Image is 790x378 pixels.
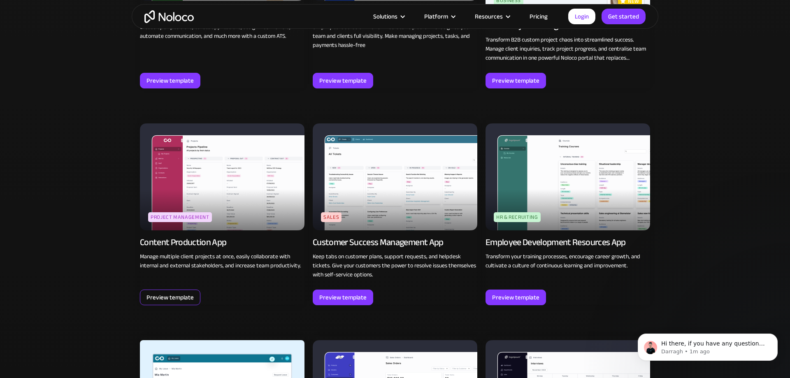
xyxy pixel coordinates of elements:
div: Solutions [373,11,397,22]
div: Preview template [319,292,367,303]
div: Resources [475,11,503,22]
a: HR & RecruitingEmployee Development Resources AppTransform your training processes, encourage car... [486,119,650,305]
div: Content Production App [140,237,226,248]
div: Employee Development Resources App [486,237,626,248]
div: Preview template [146,292,194,303]
a: home [144,10,194,23]
div: Sales [321,212,342,222]
div: Project Management [148,212,212,222]
p: Simplify collaboration with an interactive platform that gives your team and clients full visibil... [313,23,477,50]
div: Platform [414,11,465,22]
div: Preview template [319,75,367,86]
a: Login [568,9,595,24]
div: Preview template [492,75,539,86]
div: Preview template [146,75,194,86]
a: Pricing [519,11,558,22]
p: Transform B2B custom project chaos into streamlined success. Manage client inquiries, track proje... [486,35,650,63]
p: Keep tabs on customer plans, support requests, and helpdesk tickets. Give your customers the powe... [313,252,477,279]
div: Customer Success Management App [313,237,444,248]
p: Manage multiple client projects at once, easily collaborate with internal and external stakeholde... [140,252,304,270]
div: Platform [424,11,448,22]
a: Get started [602,9,646,24]
p: Transform your training processes, encourage career growth, and cultivate a culture of continuous... [486,252,650,270]
a: Project ManagementContent Production AppManage multiple client projects at once, easily collabora... [140,119,304,305]
div: HR & Recruiting [494,212,541,222]
a: SalesCustomer Success Management AppKeep tabs on customer plans, support requests, and helpdesk t... [313,119,477,305]
iframe: Intercom notifications message [625,316,790,374]
div: Preview template [492,292,539,303]
div: Resources [465,11,519,22]
div: Solutions [363,11,414,22]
